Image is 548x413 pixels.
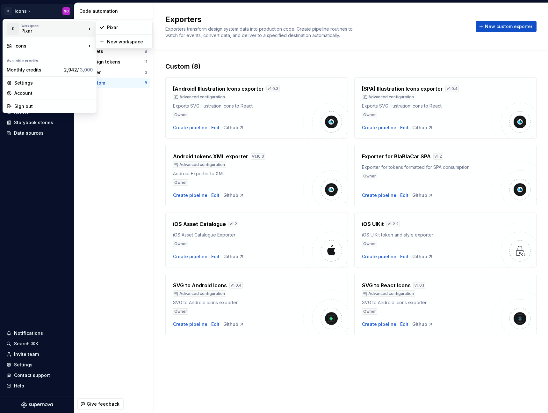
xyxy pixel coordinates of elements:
[7,23,19,35] div: P
[80,67,93,72] span: 3,000
[64,67,93,72] span: 2,942 /
[21,24,86,28] div: Workspace
[21,28,76,34] div: Pixar
[7,67,61,73] div: Monthly credits
[14,90,93,96] div: Account
[14,103,93,109] div: Sign out
[107,39,148,45] div: New workspace
[107,24,148,31] div: Pixar
[4,55,95,65] div: Available credits
[14,80,93,86] div: Settings
[14,43,86,49] div: icons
